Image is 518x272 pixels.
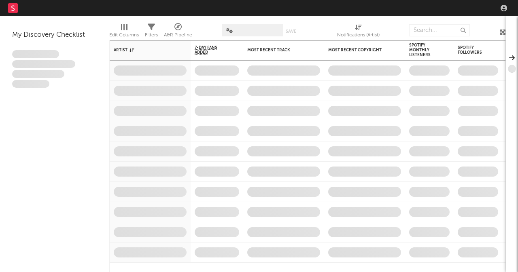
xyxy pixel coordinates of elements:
div: Edit Columns [109,30,139,40]
input: Search... [409,24,470,36]
div: Notifications (Artist) [337,30,380,40]
div: Spotify Monthly Listeners [409,43,437,57]
div: A&R Pipeline [164,20,192,44]
span: Praesent ac interdum [12,70,64,78]
div: Filters [145,20,158,44]
div: Notifications (Artist) [337,20,380,44]
div: Filters [145,30,158,40]
div: Spotify Followers [458,45,486,55]
span: Aliquam viverra [12,80,49,88]
div: Most Recent Track [247,48,308,53]
div: Most Recent Copyright [328,48,389,53]
span: Lorem ipsum dolor [12,50,59,58]
div: Artist [114,48,174,53]
div: A&R Pipeline [164,30,192,40]
button: Save [286,29,296,34]
div: My Discovery Checklist [12,30,97,40]
span: 7-Day Fans Added [195,45,227,55]
span: Integer aliquet in purus et [12,60,75,68]
div: Edit Columns [109,20,139,44]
